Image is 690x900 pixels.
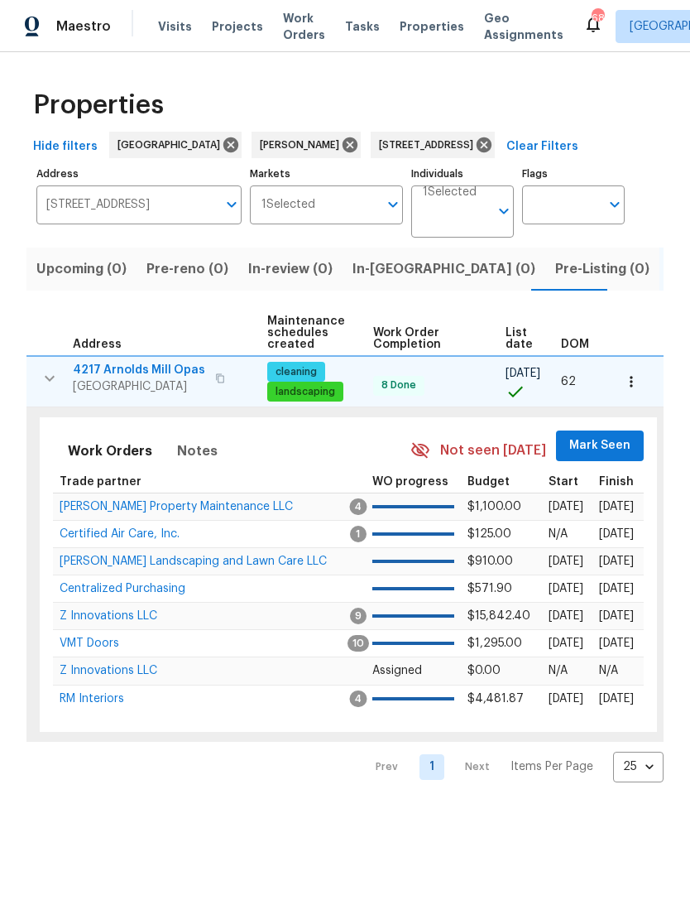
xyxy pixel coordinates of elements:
span: [DATE] [549,693,583,705]
span: [DATE] [549,583,583,594]
span: Z Innovations LLC [60,610,157,622]
span: [DATE] [549,501,583,513]
span: Clear Filters [506,137,578,157]
span: VMT Doors [60,638,119,649]
span: In-[GEOGRAPHIC_DATA] (0) [352,257,535,281]
a: RM Interiors [60,694,124,704]
button: Clear Filters [500,132,585,162]
span: WO progress [372,476,448,488]
span: Start [549,476,578,488]
span: 4217 Arnolds Mill Opas [73,362,205,378]
span: Pre-reno (0) [146,257,228,281]
div: 68 [592,10,603,26]
a: Goto page 1 [419,754,444,780]
a: [PERSON_NAME] Landscaping and Lawn Care LLC [60,556,327,566]
span: List date [506,327,533,350]
span: Properties [33,97,164,113]
span: [DATE] [506,368,540,379]
span: [STREET_ADDRESS] [379,137,480,153]
span: Hide filters [33,137,98,157]
span: [DATE] [599,693,634,705]
span: Tasks [345,21,380,32]
span: Certified Air Care, Inc. [60,528,180,540]
span: [PERSON_NAME] Landscaping and Lawn Care LLC [60,556,327,567]
span: 9 [350,608,367,624]
span: [DATE] [549,556,583,567]
span: Projects [212,18,263,35]
span: Work Orders [283,10,325,43]
label: Individuals [411,169,514,179]
span: Trade partner [60,476,141,488]
span: $15,842.40 [467,610,530,622]
span: landscaping [269,385,342,399]
button: Mark Seen [556,431,644,461]
span: Address [73,339,122,350]
a: Z Innovations LLC [60,666,157,676]
button: Open [381,193,405,216]
p: Assigned [372,662,454,680]
span: 8 Done [375,378,423,392]
a: Centralized Purchasing [60,584,185,594]
div: [STREET_ADDRESS] [371,132,495,158]
span: DOM [561,339,589,350]
span: Z Innovations LLC [60,665,157,676]
label: Flags [522,169,625,179]
p: Items Per Page [510,758,593,775]
span: [DATE] [549,638,583,649]
span: Upcoming (0) [36,257,127,281]
span: N/A [599,665,618,676]
a: Z Innovations LLC [60,611,157,621]
div: 25 [613,745,664,788]
span: Budget [467,476,510,488]
label: Address [36,169,242,179]
span: Finish [599,476,634,488]
span: cleaning [269,365,323,379]
span: [DATE] [549,610,583,622]
span: 4 [349,691,367,707]
a: Certified Air Care, Inc. [60,529,180,539]
span: [PERSON_NAME] [260,137,346,153]
span: 10 [347,635,369,652]
span: [DATE] [599,501,634,513]
button: Hide filters [26,132,104,162]
span: [DATE] [599,556,634,567]
span: In-review (0) [248,257,333,281]
span: $571.90 [467,583,512,594]
span: 1 Selected [423,185,477,200]
span: Work Order Completion [373,327,477,350]
span: [DATE] [599,528,634,540]
span: 1 Selected [261,198,315,212]
span: $1,295.00 [467,638,522,649]
button: Open [603,193,626,216]
button: Open [492,200,515,223]
span: [GEOGRAPHIC_DATA] [73,378,205,395]
span: N/A [549,528,568,540]
span: Centralized Purchasing [60,583,185,594]
a: [PERSON_NAME] Property Maintenance LLC [60,502,293,512]
span: [DATE] [599,583,634,594]
a: VMT Doors [60,638,119,648]
span: [GEOGRAPHIC_DATA] [117,137,227,153]
span: Mark Seen [569,436,630,456]
span: Notes [177,440,218,463]
span: 1 [350,526,367,542]
span: N/A [549,665,568,676]
span: Geo Assignments [484,10,563,43]
div: [PERSON_NAME] [252,132,361,158]
span: [DATE] [599,638,634,649]
label: Markets [250,169,404,179]
span: [DATE] [599,610,634,622]
span: $1,100.00 [467,501,521,513]
span: Visits [158,18,192,35]
span: RM Interiors [60,693,124,705]
span: Properties [400,18,464,35]
span: $0.00 [467,665,501,676]
div: [GEOGRAPHIC_DATA] [109,132,242,158]
span: Maestro [56,18,111,35]
span: $125.00 [467,528,511,540]
span: 62 [561,376,576,387]
button: Open [220,193,243,216]
span: Work Orders [68,440,152,463]
span: Not seen [DATE] [440,441,546,460]
span: 4 [349,498,367,515]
